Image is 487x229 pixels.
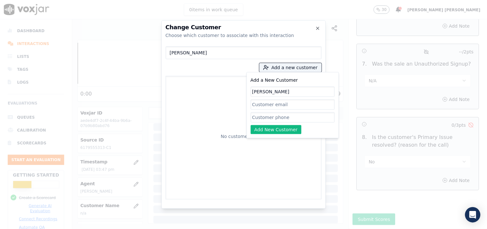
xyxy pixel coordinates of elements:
[221,133,266,140] p: No customers found
[251,87,335,97] input: Customer name
[251,99,335,110] input: Customer email
[166,24,322,30] h2: Change Customer
[166,32,322,39] div: Choose which customer to associate with this interaction
[251,125,302,134] button: Add New Customer
[166,46,322,59] input: Search Customers
[259,63,322,72] button: Add a new customer
[251,112,335,123] input: Customer phone
[465,207,481,223] div: Open Intercom Messenger
[251,78,298,83] label: Add a New Customer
